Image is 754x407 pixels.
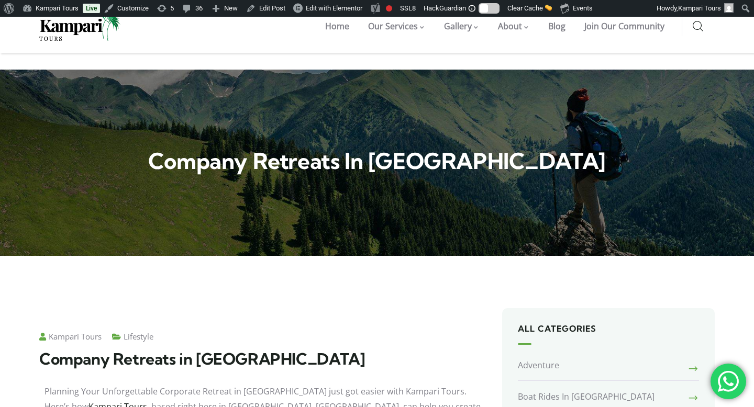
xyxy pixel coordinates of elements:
[518,355,699,381] a: Adventure
[711,364,746,399] div: 'Chat
[69,148,685,175] h2: Company Retreats in [GEOGRAPHIC_DATA]
[368,20,418,32] span: Our Services
[306,4,362,12] span: Edit with Elementor
[444,20,472,32] span: Gallery
[83,4,100,13] a: Live
[39,12,120,41] img: Home
[584,20,664,32] span: Join Our Community
[548,20,565,32] span: Blog
[518,324,699,345] h5: All Categories
[498,20,522,32] span: About
[325,20,349,32] span: Home
[39,331,102,342] a: Kampari Tours
[678,4,721,12] span: Kampari Tours
[124,331,153,342] a: Lifestyle
[507,4,543,12] span: Clear Cache
[39,349,365,369] span: Company Retreats in [GEOGRAPHIC_DATA]
[386,5,392,12] div: Focus keyphrase not set
[545,4,552,11] img: 🧽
